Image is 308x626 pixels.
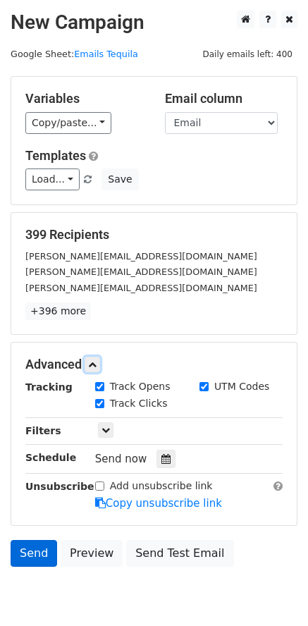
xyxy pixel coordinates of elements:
[25,381,73,393] strong: Tracking
[95,497,222,510] a: Copy unsubscribe link
[25,302,91,320] a: +396 more
[25,425,61,436] strong: Filters
[25,452,76,463] strong: Schedule
[197,49,297,59] a: Daily emails left: 400
[238,558,308,626] iframe: Chat Widget
[165,91,283,106] h5: Email column
[25,357,283,372] h5: Advanced
[101,168,138,190] button: Save
[126,540,233,567] a: Send Test Email
[25,227,283,243] h5: 399 Recipients
[214,379,269,394] label: UTM Codes
[25,283,257,293] small: [PERSON_NAME][EMAIL_ADDRESS][DOMAIN_NAME]
[74,49,138,59] a: Emails Tequila
[11,11,297,35] h2: New Campaign
[11,540,57,567] a: Send
[110,479,213,493] label: Add unsubscribe link
[110,379,171,394] label: Track Opens
[25,266,257,277] small: [PERSON_NAME][EMAIL_ADDRESS][DOMAIN_NAME]
[25,91,144,106] h5: Variables
[25,168,80,190] a: Load...
[95,453,147,465] span: Send now
[25,481,94,492] strong: Unsubscribe
[11,49,138,59] small: Google Sheet:
[110,396,168,411] label: Track Clicks
[61,540,123,567] a: Preview
[197,47,297,62] span: Daily emails left: 400
[25,112,111,134] a: Copy/paste...
[25,148,86,163] a: Templates
[25,251,257,262] small: [PERSON_NAME][EMAIL_ADDRESS][DOMAIN_NAME]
